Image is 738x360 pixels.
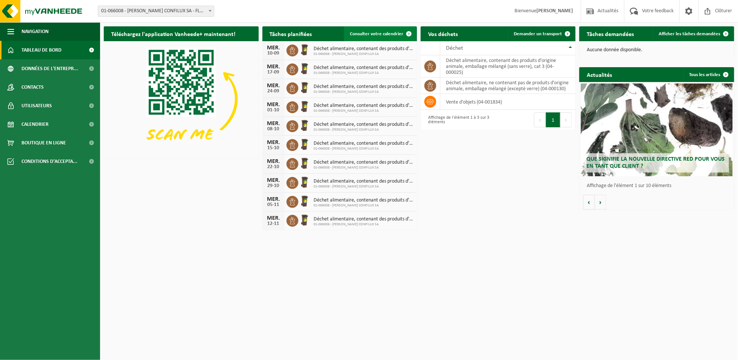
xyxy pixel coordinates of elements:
[546,112,560,127] button: 1
[21,152,77,171] span: Conditions d'accepta...
[314,52,414,56] span: 01-066008 - [PERSON_NAME] CONFILUX SA
[587,183,731,189] p: Affichage de l'élément 1 sur 10 éléments
[534,112,546,127] button: Previous
[314,197,414,203] span: Déchet alimentaire, contenant des produits d'origine animale, emballage mélangé ...
[98,6,214,17] span: 01-066008 - MATERNE CONFILUX SA - FLOREFFE
[314,90,414,94] span: 01-066008 - [PERSON_NAME] CONFILUX SA
[421,26,465,41] h2: Vos déchets
[314,103,414,109] span: Déchet alimentaire, contenant des produits d'origine animale, emballage mélangé ...
[595,195,606,210] button: Volgende
[298,100,311,113] img: WB-0240-HPE-BN-01
[298,214,311,226] img: WB-0240-HPE-BN-01
[266,64,281,70] div: MER.
[344,26,416,41] a: Consulter votre calendrier
[298,62,311,75] img: WB-0240-HPE-BN-01
[298,157,311,170] img: WB-0240-HPE-BN-01
[266,108,281,113] div: 01-10
[314,222,414,227] span: 01-066008 - [PERSON_NAME] CONFILUX SA
[314,184,414,189] span: 01-066008 - [PERSON_NAME] CONFILUX SA
[266,196,281,202] div: MER.
[579,67,619,82] h2: Actualités
[266,158,281,164] div: MER.
[314,160,414,166] span: Déchet alimentaire, contenant des produits d'origine animale, emballage mélangé ...
[314,141,414,147] span: Déchet alimentaire, contenant des produits d'origine animale, emballage mélangé ...
[266,202,281,207] div: 05-11
[21,78,44,96] span: Contacts
[298,43,311,56] img: WB-0240-HPE-BN-01
[21,115,49,134] span: Calendrier
[298,195,311,207] img: WB-0240-HPE-BN-01
[424,112,494,128] div: Affichage de l'élément 1 à 3 sur 3 éléments
[266,70,281,75] div: 17-09
[514,32,562,36] span: Demander un transport
[21,22,49,41] span: Navigation
[508,26,575,41] a: Demander un transport
[21,41,62,59] span: Tableau de bord
[104,26,243,41] h2: Téléchargez l'application Vanheede+ maintenant!
[266,145,281,151] div: 15-10
[266,215,281,221] div: MER.
[21,59,78,78] span: Données de l'entrepr...
[266,89,281,94] div: 24-09
[266,45,281,51] div: MER.
[98,6,214,16] span: 01-066008 - MATERNE CONFILUX SA - FLOREFFE
[266,140,281,145] div: MER.
[314,166,414,170] span: 01-066008 - [PERSON_NAME] CONFILUX SA
[298,138,311,151] img: WB-0240-HPE-BN-01
[314,84,414,90] span: Déchet alimentaire, contenant des produits d'origine animale, emballage mélangé ...
[298,81,311,94] img: WB-0240-HPE-BN-01
[314,203,414,208] span: 01-066008 - [PERSON_NAME] CONFILUX SA
[266,221,281,226] div: 12-11
[314,122,414,128] span: Déchet alimentaire, contenant des produits d'origine animale, emballage mélangé ...
[653,26,734,41] a: Afficher les tâches demandées
[266,164,281,170] div: 22-10
[266,127,281,132] div: 08-10
[298,119,311,132] img: WB-0240-HPE-BN-01
[579,26,641,41] h2: Tâches demandées
[314,128,414,132] span: 01-066008 - [PERSON_NAME] CONFILUX SA
[262,26,320,41] h2: Tâches planifiées
[266,83,281,89] div: MER.
[350,32,403,36] span: Consulter votre calendrier
[266,183,281,189] div: 29-10
[266,177,281,183] div: MER.
[314,109,414,113] span: 01-066008 - [PERSON_NAME] CONFILUX SA
[581,84,732,176] a: Que signifie la nouvelle directive RED pour vous en tant que client ?
[440,78,576,94] td: déchet alimentaire, ne contenant pas de produits d'origine animale, emballage mélangé (excepté ve...
[266,102,281,108] div: MER.
[314,216,414,222] span: Déchet alimentaire, contenant des produits d'origine animale, emballage mélangé ...
[446,45,463,51] span: Déchet
[314,65,414,71] span: Déchet alimentaire, contenant des produits d'origine animale, emballage mélangé ...
[21,96,52,115] span: Utilisateurs
[266,51,281,56] div: 10-09
[659,32,721,36] span: Afficher les tâches demandées
[583,195,595,210] button: Vorige
[314,46,414,52] span: Déchet alimentaire, contenant des produits d'origine animale, emballage mélangé ...
[314,147,414,151] span: 01-066008 - [PERSON_NAME] CONFILUX SA
[21,134,66,152] span: Boutique en ligne
[536,8,573,14] strong: [PERSON_NAME]
[104,41,259,157] img: Download de VHEPlus App
[560,112,572,127] button: Next
[266,121,281,127] div: MER.
[587,48,727,53] p: Aucune donnée disponible.
[586,156,725,169] span: Que signifie la nouvelle directive RED pour vous en tant que client ?
[440,55,576,78] td: déchet alimentaire, contenant des produits d'origine animale, emballage mélangé (sans verre), cat...
[298,176,311,189] img: WB-0240-HPE-BN-01
[684,67,734,82] a: Tous les articles
[314,71,414,75] span: 01-066008 - [PERSON_NAME] CONFILUX SA
[440,94,576,110] td: vente d'objets (04-001834)
[314,179,414,184] span: Déchet alimentaire, contenant des produits d'origine animale, emballage mélangé ...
